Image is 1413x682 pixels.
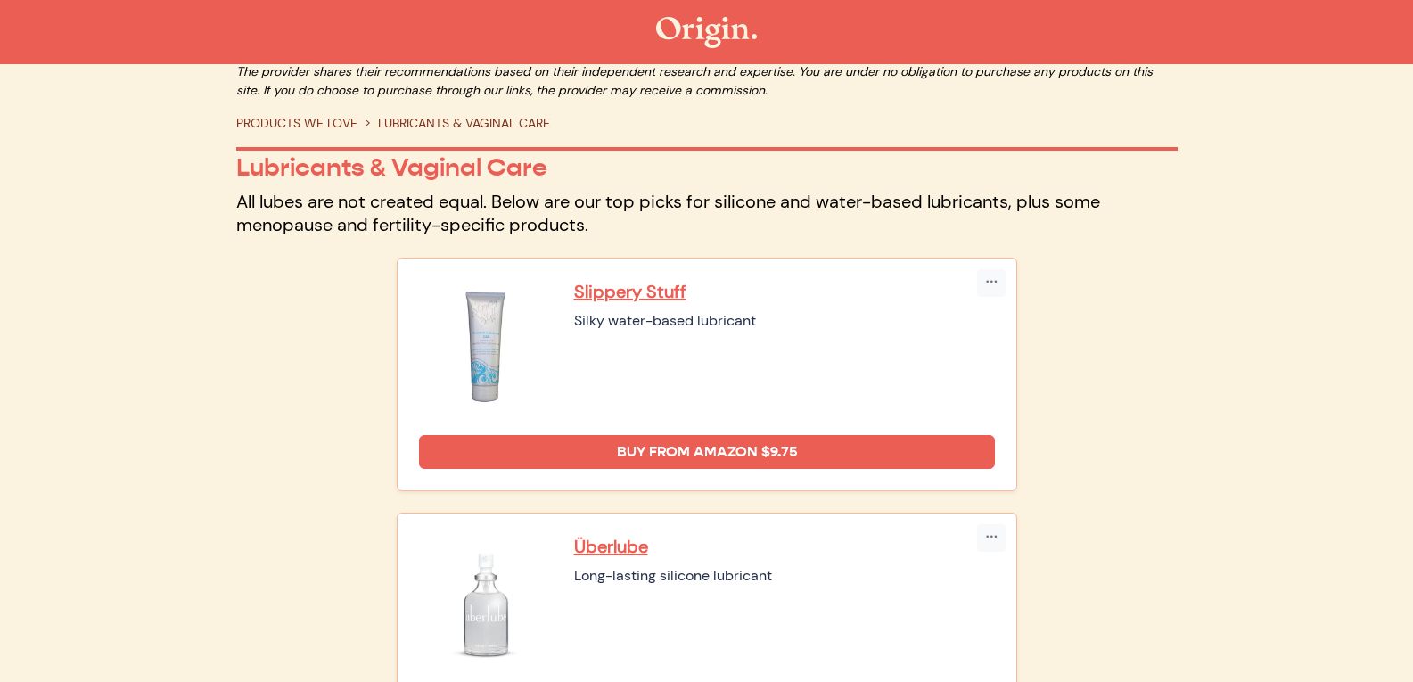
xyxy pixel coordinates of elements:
[419,535,553,669] img: Überlube
[574,565,995,587] div: Long-lasting silicone lubricant
[236,190,1178,236] p: All lubes are not created equal. Below are our top picks for silicone and water-based lubricants,...
[419,280,553,414] img: Slippery Stuff
[574,280,995,303] a: Slippery Stuff
[236,115,357,131] a: PRODUCTS WE LOVE
[236,62,1178,100] p: The provider shares their recommendations based on their independent research and expertise. You ...
[419,435,995,469] a: Buy from Amazon $9.75
[357,114,550,133] li: LUBRICANTS & VAGINAL CARE
[236,152,1178,183] p: Lubricants & Vaginal Care
[574,310,995,332] div: Silky water-based lubricant
[574,535,995,558] a: Überlube
[656,17,757,48] img: The Origin Shop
